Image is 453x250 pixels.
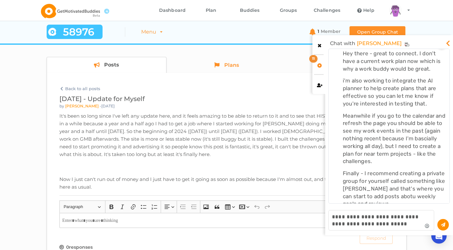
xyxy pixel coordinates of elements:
[59,213,394,228] div: Rich Text Editor, main
[343,77,446,107] div: i'm also working to integrate the AI planner to help create plans that are effective so you can l...
[343,170,446,208] div: Finally - I recommend creating a private group for yourself called something like [PERSON_NAME] a...
[104,62,119,67] span: Posts
[349,26,405,38] button: Open Group Chat
[309,55,318,63] div: 11
[59,176,394,191] p: Now I just can't run out of money and I just have to get it going as soon as possible because I'm...
[56,29,101,35] span: 58976
[321,28,341,34] span: Member
[330,38,405,49] div: Chat with
[59,200,394,213] div: Editor toolbar
[59,95,145,103] span: [DATE] - Update for Myself
[343,112,446,166] div: Meanwhile if you go to the calendar and refresh the page you should be able to see my work events...
[59,85,394,92] div: Back to all posts
[104,9,109,14] span: 4
[59,103,145,109] div: by - [DATE]
[357,38,402,49] a: [PERSON_NAME]
[65,104,99,108] a: [PERSON_NAME]
[318,28,319,34] span: 1
[343,50,446,73] div: Hey there - great to connect. I don't have a current work plan now which is why a work buddy woul...
[141,29,156,35] div: Menu
[61,202,104,212] button: Paragraph
[431,228,447,244] div: Open Intercom Messenger
[224,63,239,68] span: Plans
[59,112,394,158] p: It's been so long since I've left any update here, and it feels amazing to be able to return to i...
[64,203,97,211] span: Paragraph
